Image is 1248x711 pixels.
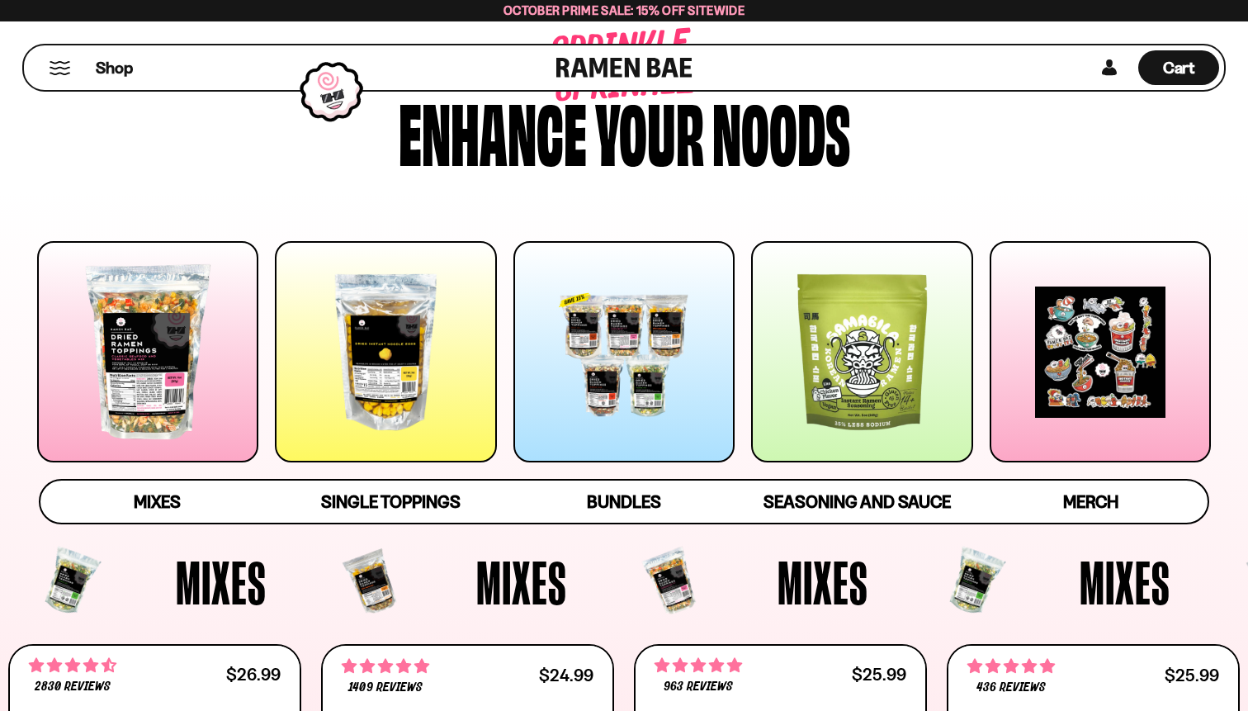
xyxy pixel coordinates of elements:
[740,481,974,523] a: Seasoning and Sauce
[539,667,593,683] div: $24.99
[96,57,133,79] span: Shop
[595,91,704,169] div: your
[967,656,1055,677] span: 4.76 stars
[664,680,733,694] span: 963 reviews
[503,2,745,18] span: October Prime Sale: 15% off Sitewide
[274,481,508,523] a: Single Toppings
[348,681,422,694] span: 1409 reviews
[342,656,429,677] span: 4.76 stars
[1063,491,1118,512] span: Merch
[226,666,281,682] div: $26.99
[476,552,567,613] span: Mixes
[40,481,274,523] a: Mixes
[587,491,661,512] span: Bundles
[852,666,906,682] div: $25.99
[974,481,1208,523] a: Merch
[321,491,461,512] span: Single Toppings
[29,655,116,676] span: 4.68 stars
[655,655,742,676] span: 4.75 stars
[508,481,741,523] a: Bundles
[96,50,133,85] a: Shop
[49,61,71,75] button: Mobile Menu Trigger
[763,491,951,512] span: Seasoning and Sauce
[976,681,1046,694] span: 436 reviews
[1165,667,1219,683] div: $25.99
[712,91,850,169] div: noods
[399,91,587,169] div: Enhance
[134,491,181,512] span: Mixes
[778,552,868,613] span: Mixes
[176,552,267,613] span: Mixes
[1163,58,1195,78] span: Cart
[1138,45,1219,90] div: Cart
[35,680,111,694] span: 2830 reviews
[1080,552,1170,613] span: Mixes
